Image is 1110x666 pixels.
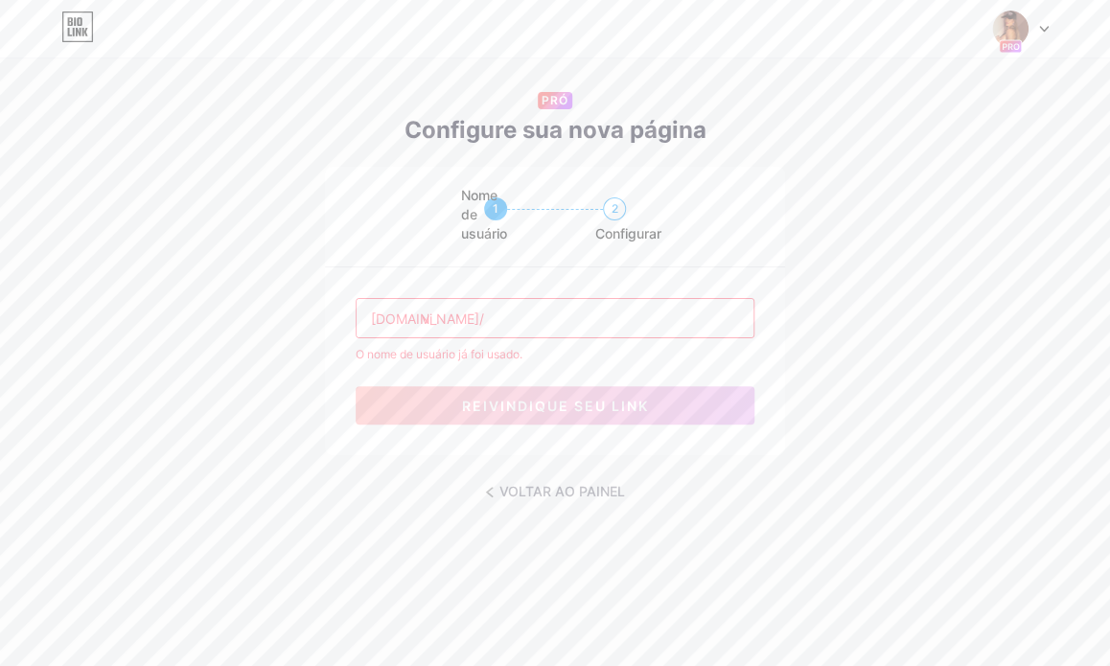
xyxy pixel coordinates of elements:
[356,386,754,425] button: reivindique seu link
[612,201,618,216] font: 2
[357,299,753,337] input: nome de usuário
[461,187,507,241] font: Nome de usuário
[485,478,625,505] a: VOLTAR AO PAINEL
[992,11,1029,47] img: crisbaldissera
[371,310,484,327] font: [DOMAIN_NAME]/
[542,93,568,107] font: PRÓ
[356,347,522,361] font: O nome de usuário já foi usado.
[405,116,706,144] font: Configure sua nova página
[499,483,625,499] font: VOLTAR AO PAINEL
[595,225,661,241] font: Configurar
[462,398,649,414] font: reivindique seu link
